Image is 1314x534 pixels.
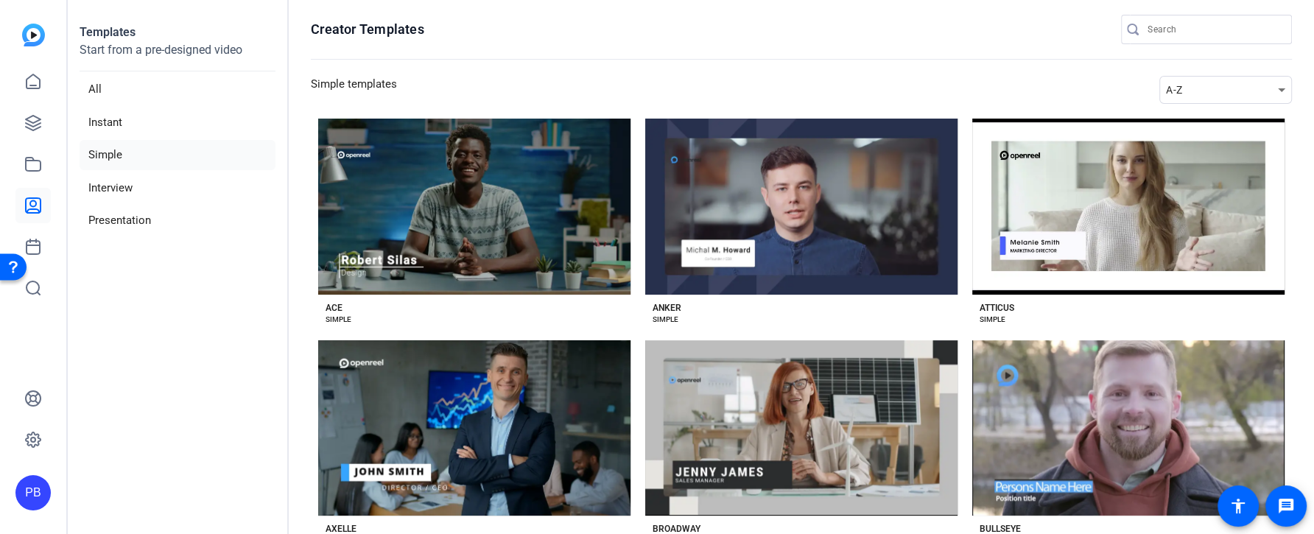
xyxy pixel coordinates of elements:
[80,74,275,105] li: All
[318,119,630,295] button: Template image
[80,140,275,170] li: Simple
[972,340,1285,516] button: Template image
[311,21,424,38] h1: Creator Templates
[1229,497,1247,515] mat-icon: accessibility
[311,76,397,104] h3: Simple templates
[80,173,275,203] li: Interview
[318,340,630,516] button: Template image
[653,314,678,326] div: SIMPLE
[653,302,681,314] div: ANKER
[80,205,275,236] li: Presentation
[1277,497,1295,515] mat-icon: message
[80,41,275,71] p: Start from a pre-designed video
[80,108,275,138] li: Instant
[1148,21,1280,38] input: Search
[645,340,958,516] button: Template image
[1166,84,1182,96] span: A-Z
[326,302,342,314] div: ACE
[22,24,45,46] img: blue-gradient.svg
[980,302,1014,314] div: ATTICUS
[980,314,1005,326] div: SIMPLE
[972,119,1285,295] button: Template image
[15,475,51,510] div: PB
[80,25,136,39] strong: Templates
[645,119,958,295] button: Template image
[326,314,351,326] div: SIMPLE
